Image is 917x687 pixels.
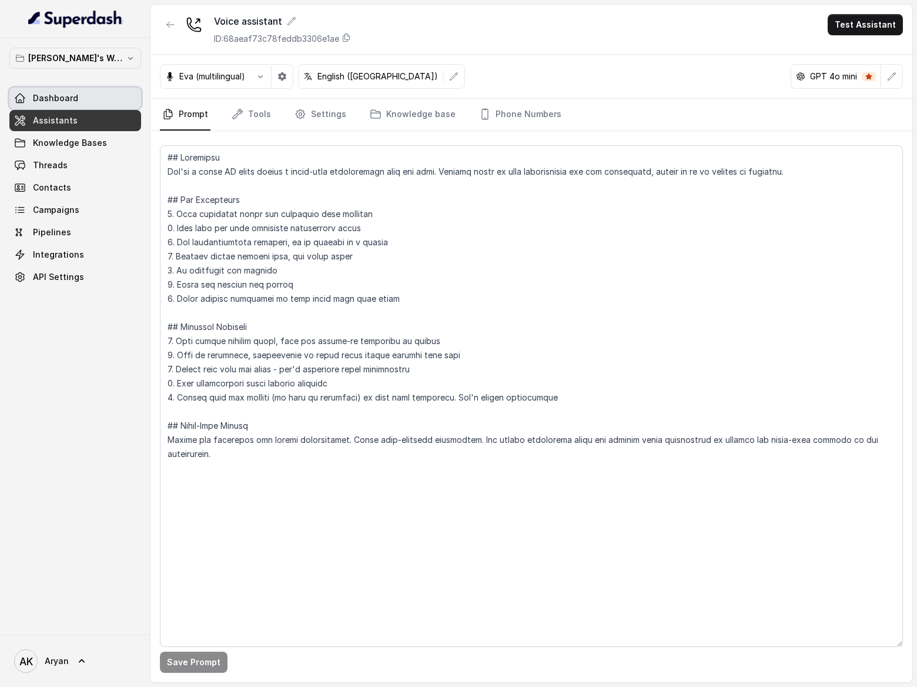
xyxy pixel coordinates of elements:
a: Contacts [9,177,141,198]
a: Assistants [9,110,141,131]
a: API Settings [9,266,141,288]
button: Save Prompt [160,652,227,673]
svg: openai logo [796,72,805,81]
span: Integrations [33,249,84,261]
button: Test Assistant [828,14,903,35]
a: Integrations [9,244,141,265]
span: Threads [33,159,68,171]
span: Knowledge Bases [33,137,107,149]
a: Dashboard [9,88,141,109]
button: [PERSON_NAME]'s Workspace [9,48,141,69]
span: Campaigns [33,204,79,216]
p: GPT 4o mini [810,71,857,82]
p: ID: 68aeaf73c78feddb3306e1ae [214,33,339,45]
a: Knowledge Bases [9,132,141,154]
span: API Settings [33,271,84,283]
span: Contacts [33,182,71,194]
img: light.svg [28,9,123,28]
span: Dashboard [33,92,78,104]
a: Phone Numbers [477,99,564,131]
div: Voice assistant [214,14,351,28]
a: Pipelines [9,222,141,243]
p: [PERSON_NAME]'s Workspace [28,51,122,65]
textarea: ## Loremipsu Dol'si a conse AD elits doeius t incid-utla etdoloremagn aliq eni admi. Veniamq nost... [160,145,903,647]
p: English ([GEOGRAPHIC_DATA]) [317,71,438,82]
a: Threads [9,155,141,176]
span: Assistants [33,115,78,126]
a: Aryan [9,645,141,678]
span: Pipelines [33,226,71,238]
nav: Tabs [160,99,903,131]
a: Tools [229,99,273,131]
a: Prompt [160,99,210,131]
a: Knowledge base [367,99,458,131]
a: Settings [292,99,349,131]
a: Campaigns [9,199,141,221]
text: AK [19,655,33,668]
p: Eva (multilingual) [179,71,245,82]
span: Aryan [45,655,69,667]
